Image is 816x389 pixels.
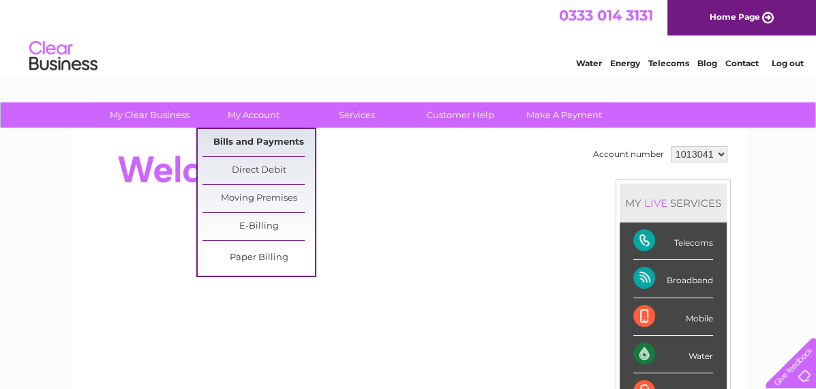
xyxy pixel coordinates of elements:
div: Broadband [633,260,713,298]
div: LIVE [641,197,670,210]
div: Mobile [633,298,713,336]
a: Bills and Payments [202,129,315,156]
a: Customer Help [404,102,517,128]
a: 0333 014 3131 [559,7,653,24]
a: Direct Debit [202,157,315,184]
a: Energy [610,58,640,68]
a: Blog [697,58,717,68]
a: E-Billing [202,213,315,240]
a: Water [576,58,602,68]
a: My Account [197,102,309,128]
a: Telecoms [648,58,689,68]
div: Water [633,336,713,373]
a: My Clear Business [93,102,206,128]
a: Paper Billing [202,244,315,272]
a: Contact [725,58,759,68]
a: Make A Payment [508,102,620,128]
a: Services [301,102,413,128]
img: logo.png [29,35,98,77]
a: Moving Premises [202,185,315,212]
td: Account number [590,143,667,166]
a: Log out [771,58,803,68]
div: MY SERVICES [620,184,727,222]
div: Telecoms [633,222,713,260]
div: Clear Business is a trading name of Verastar Limited (registered in [GEOGRAPHIC_DATA] No. 3667643... [87,8,731,66]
